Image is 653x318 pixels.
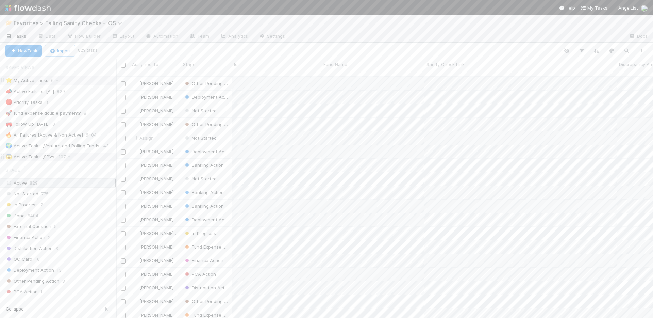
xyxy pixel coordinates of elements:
[139,122,174,127] span: [PERSON_NAME]
[14,20,125,27] span: Favorites > Failing Sanity Checks - IOS
[121,177,126,182] input: Toggle Row Selected
[133,189,174,196] div: [PERSON_NAME]
[30,180,38,186] span: 829
[133,122,138,127] img: avatar_501ac9d6-9fa6-4fe9-975e-1fd988f7bdb1.png
[48,233,51,242] span: 2
[184,149,232,154] span: Deployment Action
[58,153,72,161] span: 107
[121,299,126,304] input: Toggle Row Selected
[51,76,61,85] span: 6
[133,257,174,264] div: [PERSON_NAME]
[28,211,38,220] span: 6404
[139,258,174,263] span: [PERSON_NAME]
[5,266,54,274] span: Deployment Action
[184,189,224,196] div: Banking Action
[121,204,126,209] input: Toggle Row Selected
[133,271,174,277] div: [PERSON_NAME]
[184,81,238,86] span: Other Pending Action
[133,312,138,318] img: avatar_d02a2cc9-4110-42ea-8259-e0e2573f4e82.png
[5,120,50,128] div: Follow Up [DATE]
[78,47,98,53] small: 829 tasks
[40,201,43,209] span: 2
[121,63,126,68] input: Toggle All Rows Selected
[103,142,116,150] span: 43
[133,162,174,169] div: [PERSON_NAME]
[40,288,43,296] span: 1
[121,231,126,236] input: Toggle Row Selected
[5,121,12,127] span: 🚒
[5,201,38,209] span: In Progress
[45,98,55,107] span: 3
[62,277,65,285] span: 8
[121,258,126,264] input: Toggle Row Selected
[133,217,138,222] img: avatar_ddac2f35-6c49-494a-9355-db49d32eca49.png
[133,299,138,304] img: avatar_501ac9d6-9fa6-4fe9-975e-1fd988f7bdb1.png
[184,284,229,291] div: Distribution Action
[139,271,174,277] span: [PERSON_NAME]
[133,94,174,100] div: [PERSON_NAME]
[5,2,51,14] img: logo-inverted-e16ddd16eac7371096b0.svg
[139,108,184,113] span: [PERSON_NAME] Wall
[133,203,138,209] img: avatar_d02a2cc9-4110-42ea-8259-e0e2573f4e82.png
[5,20,12,26] span: 🥟
[184,243,229,250] div: Fund Expense Action
[184,271,216,277] div: PCA Action
[133,271,138,277] img: avatar_d02a2cc9-4110-42ea-8259-e0e2573f4e82.png
[184,122,238,127] span: Other Pending Action
[641,5,648,12] img: avatar_ddac2f35-6c49-494a-9355-db49d32eca49.png
[184,94,229,100] div: Deployment Action
[184,258,223,263] span: Finance Action
[139,230,184,236] span: [PERSON_NAME] Wall
[184,80,229,87] div: Other Pending Action
[5,87,54,96] div: Active Failures [All]
[133,285,138,290] img: avatar_55b415e2-df6a-4422-95b4-4512075a58f2.png
[5,88,12,94] span: 📣
[581,4,607,11] a: My Tasks
[618,5,638,11] span: AngelList
[121,109,126,114] input: Toggle Row Selected
[184,216,229,223] div: Deployment Action
[184,108,217,113] span: Not Started
[57,87,72,96] span: 829
[57,266,62,274] span: 13
[61,31,106,42] a: Flow Builder
[139,162,174,168] span: [PERSON_NAME]
[184,190,224,195] span: Banking Action
[133,134,154,141] div: Assign
[5,98,43,107] div: Priority Tasks
[5,99,12,105] span: 🔴
[184,94,232,100] span: Deployment Action
[139,299,174,304] span: [PERSON_NAME]
[184,299,238,304] span: Other Pending Action
[5,233,45,242] span: Finance Action
[184,107,217,114] div: Not Started
[184,203,224,209] span: Banking Action
[5,190,38,198] span: Not Started
[133,149,138,154] img: avatar_ddac2f35-6c49-494a-9355-db49d32eca49.png
[5,77,12,83] span: ⭐
[184,121,229,128] div: Other Pending Action
[184,312,236,318] span: Fund Expense Action
[5,33,27,39] span: Tasks
[133,107,178,114] div: [PERSON_NAME] Wall
[6,306,24,312] span: Collapse
[133,190,138,195] img: avatar_501ac9d6-9fa6-4fe9-975e-1fd988f7bdb1.png
[5,143,12,148] span: 🌍
[184,134,217,141] div: Not Started
[121,149,126,155] input: Toggle Row Selected
[35,255,40,264] span: 10
[139,94,174,100] span: [PERSON_NAME]
[140,31,184,42] a: Automation
[5,299,50,307] span: Payments Action
[253,31,290,42] a: Settings
[323,61,347,68] span: Fund Name
[184,230,216,237] div: In Progress
[5,277,60,285] span: Other Pending Action
[133,284,174,291] div: [PERSON_NAME]
[133,80,174,87] div: [PERSON_NAME]
[184,257,223,264] div: Finance Action
[184,162,224,169] div: Banking Action
[54,222,57,231] span: 5
[133,230,138,236] img: avatar_041b9f3e-9684-4023-b9b7-2f10de55285d.png
[133,94,138,100] img: avatar_ddac2f35-6c49-494a-9355-db49d32eca49.png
